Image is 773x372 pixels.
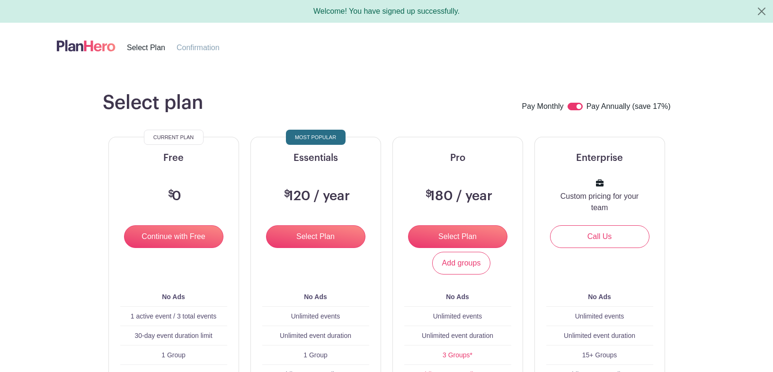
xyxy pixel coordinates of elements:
span: 1 Group [161,351,186,359]
span: $ [168,189,174,199]
b: No Ads [162,293,185,301]
span: $ [426,189,432,199]
h5: Pro [404,152,511,164]
input: Select Plan [266,225,365,248]
b: No Ads [446,293,469,301]
input: Continue with Free [124,225,223,248]
h3: 120 / year [282,188,350,204]
span: 30-day event duration limit [134,332,212,339]
a: Call Us [550,225,649,248]
p: Custom pricing for your team [558,191,642,213]
b: No Ads [588,293,611,301]
h5: Essentials [262,152,369,164]
span: $ [284,189,290,199]
span: Unlimited events [575,312,624,320]
h5: Enterprise [546,152,653,164]
h3: 0 [166,188,181,204]
label: Pay Annually (save 17%) [586,101,671,113]
span: 15+ Groups [582,351,617,359]
span: Current Plan [153,132,194,143]
span: Confirmation [177,44,220,52]
span: Unlimited event duration [564,332,635,339]
label: Pay Monthly [522,101,564,113]
h1: Select plan [103,91,203,114]
a: Add groups [432,252,491,275]
img: logo-507f7623f17ff9eddc593b1ce0a138ce2505c220e1c5a4e2b4648c50719b7d32.svg [57,38,116,53]
h5: Free [120,152,227,164]
span: 1 Group [303,351,328,359]
span: Most Popular [295,132,336,143]
span: Select Plan [127,44,165,52]
span: Unlimited event duration [280,332,351,339]
h3: 180 / year [423,188,492,204]
span: Unlimited events [291,312,340,320]
a: 3 Groups* [443,351,472,359]
input: Select Plan [408,225,507,248]
span: Unlimited events [433,312,482,320]
b: No Ads [304,293,327,301]
span: 1 active event / 3 total events [131,312,216,320]
span: Unlimited event duration [422,332,493,339]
